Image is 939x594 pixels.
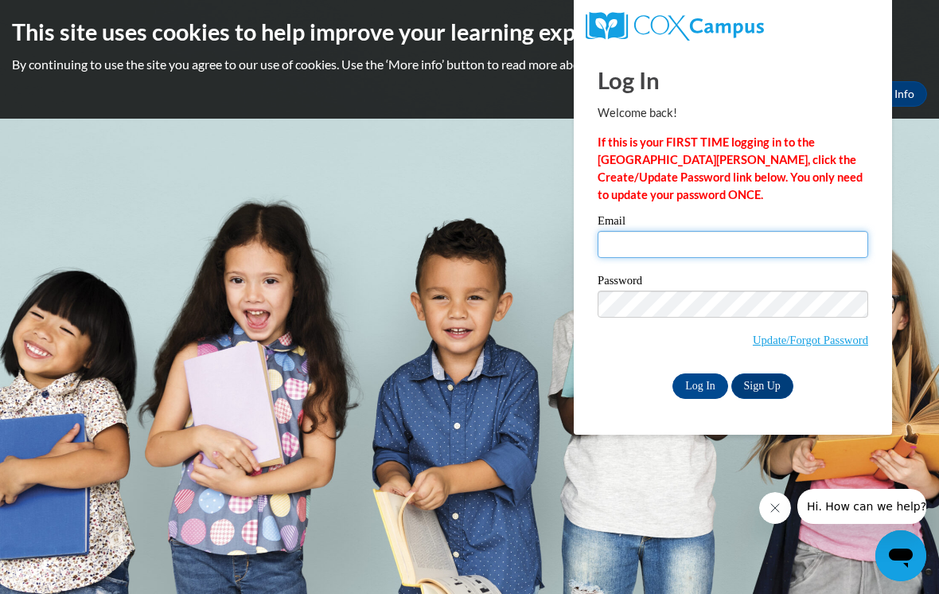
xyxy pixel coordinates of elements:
label: Email [598,215,868,231]
iframe: Close message [759,492,791,524]
label: Password [598,275,868,291]
p: By continuing to use the site you agree to our use of cookies. Use the ‘More info’ button to read... [12,56,927,73]
img: COX Campus [586,12,764,41]
h2: This site uses cookies to help improve your learning experience. [12,16,927,48]
a: Update/Forgot Password [753,334,868,346]
a: Sign Up [731,373,793,399]
iframe: Button to launch messaging window [875,530,926,581]
strong: If this is your FIRST TIME logging in to the [GEOGRAPHIC_DATA][PERSON_NAME], click the Create/Upd... [598,135,863,201]
h1: Log In [598,64,868,96]
p: Welcome back! [598,104,868,122]
iframe: Message from company [797,489,926,524]
input: Log In [672,373,728,399]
